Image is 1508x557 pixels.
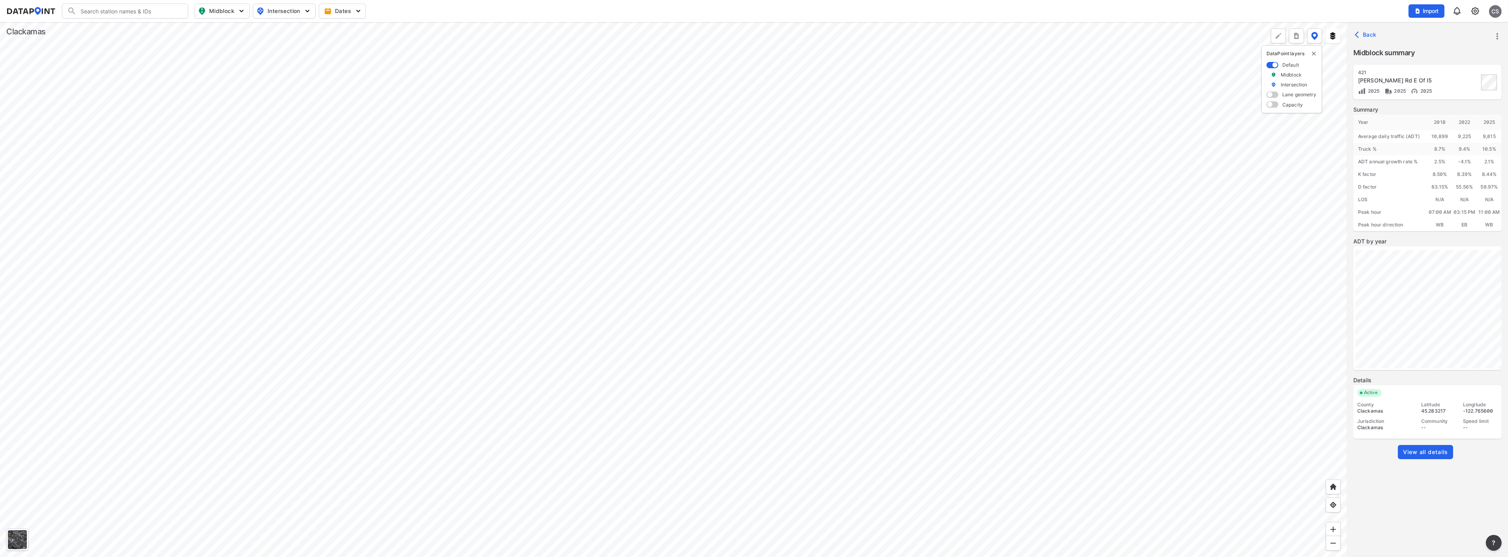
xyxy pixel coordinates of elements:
[1281,81,1308,88] label: Intersection
[1418,88,1432,94] span: 2025
[1353,376,1502,384] label: Details
[1353,155,1428,168] div: ADT annual growth rate %
[1353,219,1428,231] div: Peak hour direction
[1311,32,1318,40] img: data-point-layers.37681fc9.svg
[195,4,250,19] button: Midblock
[1357,408,1414,414] div: Clackamas
[1353,114,1428,130] div: Year
[1325,28,1340,43] button: External layers
[1428,114,1452,130] div: 2018
[1329,483,1337,491] img: +XpAUvaXAN7GudzAAAAAElFTkSuQmCC
[1428,168,1452,181] div: 8.50%
[1353,106,1502,114] label: Summary
[1353,237,1502,245] label: ADT by year
[1353,130,1428,143] div: Average daily traffic (ADT)
[1452,130,1477,143] div: 9,225
[1452,181,1477,193] div: 55.56%
[1326,479,1341,494] div: Home
[326,7,361,15] span: Dates
[1421,424,1456,431] div: --
[1463,424,1498,431] div: --
[1428,143,1452,155] div: 8.7 %
[1452,219,1477,231] div: EB
[1411,87,1418,95] img: Vehicle speed
[1452,168,1477,181] div: 8.39%
[1353,143,1428,155] div: Truck %
[1353,181,1428,193] div: D factor
[1489,5,1502,18] div: CS
[1452,114,1477,130] div: 2022
[1463,418,1498,424] div: Speed limit
[1463,408,1498,414] div: -122.765600
[6,529,28,551] div: Toggle basemap
[1428,193,1452,206] div: N/A
[1353,168,1428,181] div: K factor
[1477,193,1502,206] div: N/A
[1421,418,1456,424] div: Community
[1409,4,1444,18] button: Import
[256,6,311,16] span: Intersection
[1477,206,1502,219] div: 11:00 AM
[1353,206,1428,219] div: Peak hour
[1471,6,1480,16] img: cids17cp3yIFEOpj3V8A9qJSH103uA521RftCD4eeui4ksIb+krbm5XvIjxD52OS6NWLn9gAAAAAElFTkSuQmCC
[1486,535,1502,551] button: more
[1289,28,1304,43] button: more
[1329,525,1337,533] img: ZvzfEJKXnyWIrJytrsY285QMwk63cM6Drc+sIAAAAASUVORK5CYII=
[1311,50,1317,57] button: delete
[1361,389,1382,397] span: Active
[77,5,183,17] input: Search
[1326,536,1341,551] div: Zoom out
[1353,193,1428,206] div: LOS
[1271,71,1276,78] img: marker_Midblock.5ba75e30.svg
[1491,30,1504,43] button: more
[1307,28,1322,43] button: DataPoint layers
[1271,81,1276,88] img: marker_Intersection.6861001b.svg
[1358,69,1479,76] div: 421
[1477,155,1502,168] div: 2.1 %
[1357,418,1414,424] div: Jurisdiction
[1311,50,1317,57] img: close-external-leyer.3061a1c7.svg
[1428,155,1452,168] div: 2.5 %
[1403,448,1448,456] span: View all details
[1282,101,1303,108] label: Capacity
[1293,32,1300,40] img: xqJnZQTG2JQi0x5lvmkeSNbbgIiQD62bqHG8IfrOzanD0FsRdYrij6fAAAAAElFTkSuQmCC
[1428,130,1452,143] div: 10,899
[1392,88,1406,94] span: 2025
[1282,91,1316,98] label: Lane geometry
[1267,50,1317,57] p: DataPoint layers
[1452,6,1462,16] img: 8A77J+mXikMhHQAAAAASUVORK5CYII=
[1477,219,1502,231] div: WB
[1413,7,1440,15] span: Import
[1452,155,1477,168] div: -4.1 %
[1428,181,1452,193] div: 83.15%
[1329,539,1337,547] img: MAAAAAElFTkSuQmCC
[1428,219,1452,231] div: WB
[1409,4,1448,17] a: Import
[303,7,311,15] img: 5YPKRKmlfpI5mqlR8AD95paCi+0kK1fRFDJSaMmawlwaeJcJwk9O2fotCW5ve9gAAAAASUVORK5CYII=
[1477,181,1502,193] div: 50.97%
[1271,28,1286,43] div: Polygon tool
[1452,143,1477,155] div: 9.4 %
[1358,77,1479,84] div: Miley Rd E Of I5
[1356,31,1377,39] span: Back
[1357,402,1414,408] div: County
[1428,206,1452,219] div: 07:00 AM
[256,6,265,16] img: map_pin_int.54838e6b.svg
[1385,87,1392,95] img: Vehicle class
[6,26,46,37] div: Clackamas
[1366,88,1380,94] span: 2025
[197,6,207,16] img: map_pin_mid.602f9df1.svg
[1477,143,1502,155] div: 10.5 %
[1491,538,1497,548] span: ?
[324,7,332,15] img: calendar-gold.39a51dde.svg
[319,4,366,19] button: Dates
[238,7,245,15] img: 5YPKRKmlfpI5mqlR8AD95paCi+0kK1fRFDJSaMmawlwaeJcJwk9O2fotCW5ve9gAAAAASUVORK5CYII=
[1477,130,1502,143] div: 9,815
[1274,32,1282,40] img: +Dz8AAAAASUVORK5CYII=
[1463,402,1498,408] div: Longitude
[1421,408,1456,414] div: 45.283217
[6,7,56,15] img: dataPointLogo.9353c09d.svg
[1452,206,1477,219] div: 03:15 PM
[354,7,362,15] img: 5YPKRKmlfpI5mqlR8AD95paCi+0kK1fRFDJSaMmawlwaeJcJwk9O2fotCW5ve9gAAAAASUVORK5CYII=
[253,4,316,19] button: Intersection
